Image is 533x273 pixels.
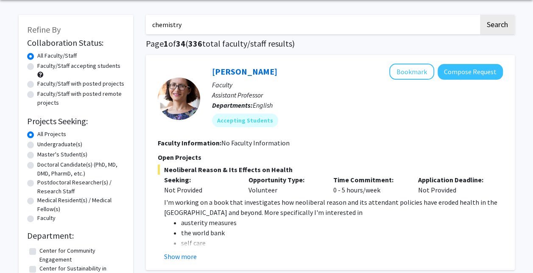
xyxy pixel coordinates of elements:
[37,51,77,60] label: All Faculty/Staff
[176,38,185,49] span: 34
[6,235,36,267] iframe: Chat
[146,15,479,34] input: Search Keywords
[412,175,497,195] div: Not Provided
[39,246,123,264] label: Center for Community Engagement
[37,214,56,223] label: Faculty
[158,164,503,175] span: Neoliberal Reason & Its Effects on Health
[164,38,168,49] span: 1
[221,139,290,147] span: No Faculty Information
[37,130,66,139] label: All Projects
[37,140,82,149] label: Undergraduate(s)
[242,175,327,195] div: Volunteer
[27,116,125,126] h2: Projects Seeking:
[37,160,125,178] label: Doctoral Candidate(s) (PhD, MD, DMD, PharmD, etc.)
[253,101,273,109] span: English
[164,185,236,195] div: Not Provided
[212,90,503,100] p: Assistant Professor
[212,66,277,77] a: [PERSON_NAME]
[27,24,61,35] span: Refine By
[37,150,87,159] label: Master's Student(s)
[181,228,503,238] li: the world bank
[212,101,253,109] b: Departments:
[212,80,503,90] p: Faculty
[418,175,490,185] p: Application Deadline:
[37,79,124,88] label: Faculty/Staff with posted projects
[37,89,125,107] label: Faculty/Staff with posted remote projects
[158,152,503,162] p: Open Projects
[146,39,515,49] h1: Page of ( total faculty/staff results)
[212,114,278,127] mat-chip: Accepting Students
[480,15,515,34] button: Search
[327,175,412,195] div: 0 - 5 hours/week
[37,178,125,196] label: Postdoctoral Researcher(s) / Research Staff
[188,38,202,49] span: 336
[27,38,125,48] h2: Collaboration Status:
[181,238,503,248] li: self care
[164,197,503,217] p: I'm working on a book that investigates how neoliberal reason and its attendant policies have ero...
[158,139,221,147] b: Faculty Information:
[438,64,503,80] button: Compose Request to Joanna Eleftheriou
[37,196,125,214] label: Medical Resident(s) / Medical Fellow(s)
[333,175,405,185] p: Time Commitment:
[37,61,120,70] label: Faculty/Staff accepting students
[248,175,321,185] p: Opportunity Type:
[389,64,434,80] button: Add Joanna Eleftheriou to Bookmarks
[164,251,197,262] button: Show more
[164,175,236,185] p: Seeking:
[27,231,125,241] h2: Department:
[181,217,503,228] li: austerity measures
